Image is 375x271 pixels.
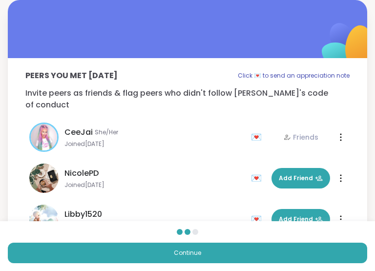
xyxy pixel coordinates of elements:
[64,140,245,148] span: Joined [DATE]
[95,128,118,136] span: She/Her
[283,132,318,142] div: Friends
[271,168,330,188] button: Add Friend
[251,170,266,186] div: 💌
[238,70,350,82] p: Click 💌 to send an appreciation note
[25,70,118,82] p: Peers you met [DATE]
[31,124,57,150] img: CeeJai
[279,174,323,183] span: Add Friend
[64,167,99,179] span: NicolePD
[64,181,245,189] span: Joined [DATE]
[64,126,93,138] span: CeeJai
[8,243,367,263] button: Continue
[25,87,350,111] p: Invite peers as friends & flag peers who didn't follow [PERSON_NAME]'s code of conduct
[279,215,323,224] span: Add Friend
[251,129,266,145] div: 💌
[64,208,102,220] span: Libby1520
[174,249,201,257] span: Continue
[271,209,330,229] button: Add Friend
[29,164,59,193] img: NicolePD
[29,205,59,234] img: Libby1520
[251,211,266,227] div: 💌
